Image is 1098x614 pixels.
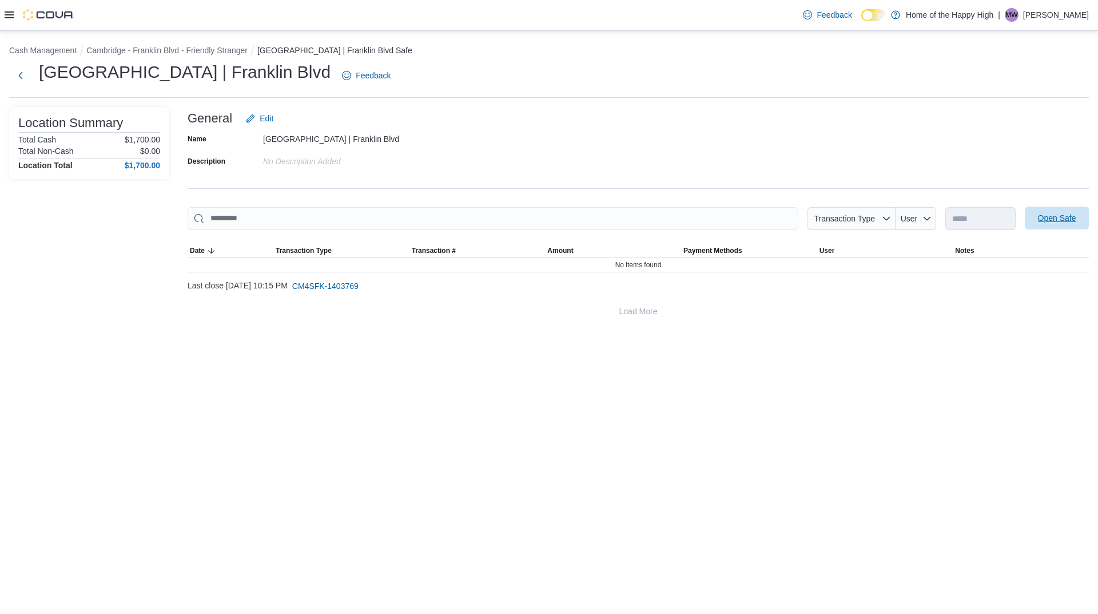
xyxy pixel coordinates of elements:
[260,113,273,124] span: Edit
[18,146,74,156] h6: Total Non-Cash
[337,64,395,87] a: Feedback
[814,214,875,223] span: Transaction Type
[18,161,73,170] h4: Location Total
[861,9,885,21] input: Dark Mode
[9,64,32,87] button: Next
[681,244,817,258] button: Payment Methods
[125,161,160,170] h4: $1,700.00
[188,207,798,230] input: This is a search bar. As you type, the results lower in the page will automatically filter.
[39,61,331,84] h1: [GEOGRAPHIC_DATA] | Franklin Blvd
[819,246,835,255] span: User
[257,46,412,55] button: [GEOGRAPHIC_DATA] | Franklin Blvd Safe
[998,8,1000,22] p: |
[18,116,123,130] h3: Location Summary
[9,46,77,55] button: Cash Management
[807,207,896,230] button: Transaction Type
[547,246,573,255] span: Amount
[896,207,936,230] button: User
[901,214,918,223] span: User
[1005,8,1019,22] div: Michael Welch
[817,9,852,21] span: Feedback
[955,246,974,255] span: Notes
[615,260,662,270] span: No items found
[188,244,273,258] button: Date
[861,21,862,22] span: Dark Mode
[140,146,160,156] p: $0.00
[817,244,953,258] button: User
[263,152,416,166] div: No Description added
[798,3,856,26] a: Feedback
[188,300,1089,323] button: Load More
[188,112,232,125] h3: General
[906,8,993,22] p: Home of the Happy High
[273,244,409,258] button: Transaction Type
[23,9,74,21] img: Cova
[1005,8,1017,22] span: MW
[188,134,206,144] label: Name
[241,107,278,130] button: Edit
[1023,8,1089,22] p: [PERSON_NAME]
[125,135,160,144] p: $1,700.00
[1025,207,1089,229] button: Open Safe
[409,244,546,258] button: Transaction #
[276,246,332,255] span: Transaction Type
[953,244,1089,258] button: Notes
[683,246,742,255] span: Payment Methods
[1038,212,1076,224] span: Open Safe
[18,135,56,144] h6: Total Cash
[188,157,225,166] label: Description
[188,275,1089,298] div: Last close [DATE] 10:15 PM
[190,246,205,255] span: Date
[292,280,359,292] span: CM4SFK-1403769
[619,306,658,317] span: Load More
[263,130,416,144] div: [GEOGRAPHIC_DATA] | Franklin Blvd
[288,275,363,298] button: CM4SFK-1403769
[412,246,456,255] span: Transaction #
[545,244,681,258] button: Amount
[356,70,391,81] span: Feedback
[86,46,248,55] button: Cambridge - Franklin Blvd - Friendly Stranger
[9,45,1089,58] nav: An example of EuiBreadcrumbs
